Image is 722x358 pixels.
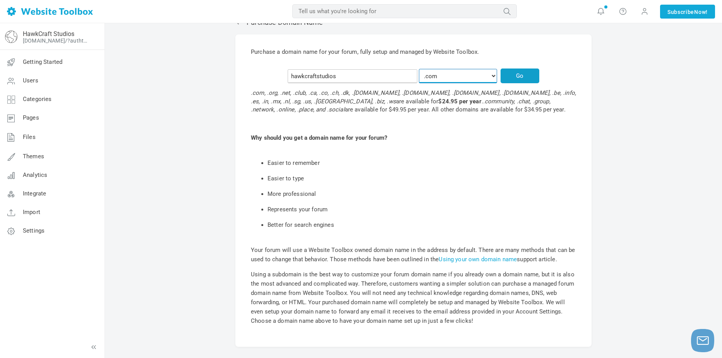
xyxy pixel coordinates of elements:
[23,190,46,197] span: Integrate
[23,38,90,44] a: [DOMAIN_NAME]/?authtoken=97f1d04576da1b56ae0501107086d2d9&rememberMe=1
[23,58,62,65] span: Getting Started
[268,171,565,186] li: Easier to type
[501,69,539,83] button: Go
[439,256,517,263] a: Using your own domain name
[23,30,74,38] a: HawkCraft Studios
[23,96,52,103] span: Categories
[268,186,565,202] li: More professional
[23,77,38,84] span: Users
[23,114,39,121] span: Pages
[691,329,714,352] button: Launch chat
[251,89,576,104] i: .com, .org, .net, .club, .ca, .co, .ch, .dk, .[DOMAIN_NAME], .[DOMAIN_NAME], .[DOMAIN_NAME], .[DO...
[251,134,387,141] span: Why should you get a domain name for your forum?
[694,8,708,16] span: Now!
[23,134,36,140] span: Files
[288,69,417,83] input: Enter a domain name
[251,89,576,114] p: are available for . are available for $49.95 per year. All other domains are available for $34.95...
[23,171,47,178] span: Analytics
[292,4,517,18] input: Tell us what you're looking for
[660,5,715,19] a: SubscribeNow!
[268,155,565,171] li: Easier to remember
[268,202,565,217] li: Represents your forum
[251,245,576,264] p: Your forum will use a Website Toolbox owned domain name in the address by default. There are many...
[5,31,17,43] img: globe-icon.png
[268,217,565,233] li: Better for search engines
[438,98,481,105] b: $24.95 per year
[23,227,45,234] span: Settings
[23,209,40,216] span: Import
[251,48,576,56] p: Purchase a domain name for your forum, fully setup and managed by Website Toolbox.
[23,153,44,160] span: Themes
[251,270,576,325] p: Using a subdomain is the best way to customize your forum domain name if you already own a domain...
